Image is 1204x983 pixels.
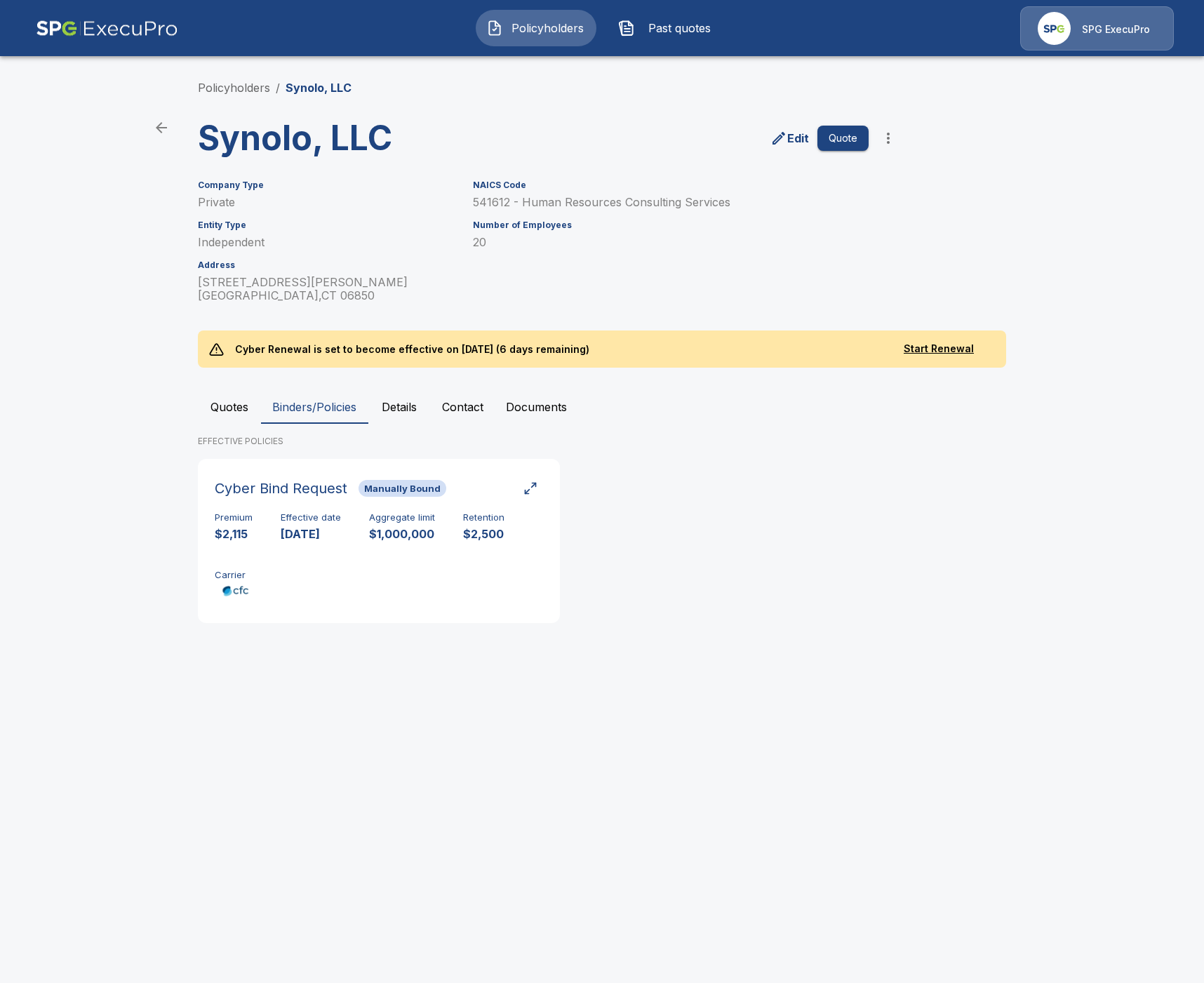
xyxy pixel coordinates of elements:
h6: Carrier [215,570,257,581]
h6: Cyber Bind Request [215,477,347,500]
img: Agency Icon [1038,12,1071,45]
span: Past quotes [641,20,718,36]
div: policyholder tabs [198,390,1006,424]
p: Edit [787,130,809,147]
p: Private [198,196,456,209]
p: 541612 - Human Resources Consulting Services [473,196,869,209]
h6: NAICS Code [473,180,869,190]
h6: Number of Employees [473,220,869,230]
button: Quotes [198,390,261,424]
button: Binders/Policies [261,390,368,424]
p: Cyber Renewal is set to become effective on [DATE] (6 days remaining) [224,330,601,368]
button: Policyholders IconPolicyholders [476,10,596,46]
p: Synolo, LLC [286,79,352,96]
a: Policyholders [198,81,270,95]
p: 20 [473,236,869,249]
span: Manually Bound [359,483,446,494]
span: Policyholders [509,20,586,36]
button: Past quotes IconPast quotes [608,10,728,46]
h3: Synolo, LLC [198,119,544,158]
button: Documents [495,390,578,424]
p: $2,115 [215,526,253,542]
p: $1,000,000 [369,526,435,542]
h6: Company Type [198,180,456,190]
a: Agency IconSPG ExecuPro [1020,6,1174,51]
button: Details [368,390,431,424]
img: Carrier [215,584,257,598]
img: Policyholders Icon [486,20,503,36]
p: Independent [198,236,456,249]
h6: Effective date [281,512,341,523]
li: / [276,79,280,96]
p: $2,500 [463,526,504,542]
img: Past quotes Icon [618,20,635,36]
nav: breadcrumb [198,79,352,96]
h6: Premium [215,512,253,523]
h6: Address [198,260,456,270]
button: Contact [431,390,495,424]
p: SPG ExecuPro [1082,22,1150,36]
button: Quote [817,126,869,152]
p: EFFECTIVE POLICIES [198,435,1006,448]
a: back [147,114,175,142]
button: more [874,124,902,152]
p: [DATE] [281,526,341,542]
h6: Retention [463,512,504,523]
p: [STREET_ADDRESS][PERSON_NAME] [GEOGRAPHIC_DATA] , CT 06850 [198,276,456,302]
h6: Aggregate limit [369,512,435,523]
h6: Entity Type [198,220,456,230]
img: AA Logo [36,6,178,51]
a: edit [768,127,812,149]
button: Start Renewal [883,336,995,362]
